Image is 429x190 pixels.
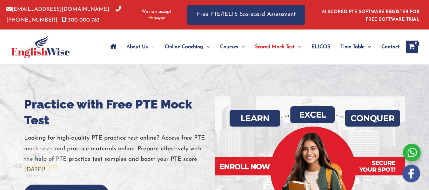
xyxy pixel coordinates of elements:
span: We now accept [142,9,171,15]
a: [EMAIL_ADDRESS][DOMAIN_NAME] [6,7,109,12]
span: ELICOS [312,36,330,58]
aside: Header Widget 1 [318,4,423,25]
a: About UsMenu Toggle [121,36,160,58]
a: CoursesMenu Toggle [215,36,250,58]
p: Looking for high-quality PTE practice test online? Access free PTE mock tests and practice materi... [24,133,215,175]
nav: Site Navigation: Main Menu [105,36,399,58]
a: [PHONE_NUMBER] [6,7,121,23]
img: Afterpay-Logo [148,16,165,20]
a: Time TableMenu Toggle [335,36,376,58]
span: About Us [126,36,148,58]
span: Courses [220,36,238,58]
a: Free PTE/IELTS Scorecard Assessment [187,5,305,25]
span: Menu Toggle [295,36,301,58]
a: AI SCORED PTE SOFTWARE REGISTER FOR FREE SOFTWARE TRIAL [322,10,420,22]
a: Contact [376,36,399,58]
div: Rating: 4.8 out of 5 [14,162,59,171]
a: Online CoachingMenu Toggle [160,36,215,58]
a: View Shopping Cart, empty [406,41,418,53]
div: 725 reviews [26,174,47,179]
span: Contact [381,36,399,58]
img: cropped-ew-logo [11,36,70,58]
a: Scored Mock TestMenu Toggle [250,36,306,58]
div: 4.8 [14,162,23,171]
a: ELICOS [306,36,335,58]
img: white-facebook.png [402,165,420,182]
span: Scored Mock Test [255,36,295,58]
span: Online Coaching [165,36,203,58]
a: 1300 000 783 [62,17,100,23]
span: Menu Toggle [238,36,245,58]
span: Menu Toggle [203,36,210,58]
h1: Practice with Free PTE Mock Test [24,96,215,128]
span: Menu Toggle [365,36,371,58]
span: Time Table [340,36,365,58]
span: Menu Toggle [148,36,155,58]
